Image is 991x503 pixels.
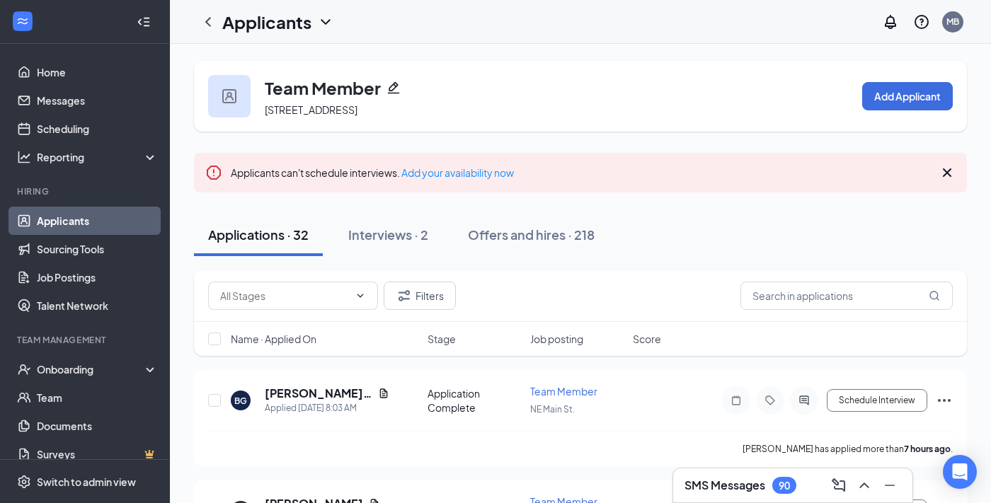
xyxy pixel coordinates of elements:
[222,10,311,34] h1: Applicants
[530,385,597,398] span: Team Member
[317,13,334,30] svg: ChevronDown
[37,207,158,235] a: Applicants
[17,334,155,346] div: Team Management
[16,14,30,28] svg: WorkstreamLogo
[265,103,357,116] span: [STREET_ADDRESS]
[220,288,349,303] input: All Stages
[827,389,927,412] button: Schedule Interview
[231,332,316,346] span: Name · Applied On
[17,185,155,197] div: Hiring
[943,455,977,489] div: Open Intercom Messenger
[265,386,372,401] h5: [PERSON_NAME][GEOGRAPHIC_DATA]
[37,383,158,412] a: Team
[913,13,930,30] svg: QuestionInfo
[384,282,456,310] button: Filter Filters
[37,440,158,468] a: SurveysCrown
[939,164,956,181] svg: Cross
[929,290,940,301] svg: MagnifyingGlass
[396,287,413,304] svg: Filter
[137,15,151,29] svg: Collapse
[796,395,813,406] svg: ActiveChat
[37,115,158,143] a: Scheduling
[222,89,236,103] img: user icon
[633,332,661,346] span: Score
[265,76,381,100] h3: Team Member
[401,166,514,179] a: Add your availability now
[37,263,158,291] a: Job Postings
[830,477,847,494] svg: ComposeMessage
[882,13,899,30] svg: Notifications
[881,477,898,494] svg: Minimize
[743,443,953,455] p: [PERSON_NAME] has applied more than .
[37,291,158,320] a: Talent Network
[205,164,222,181] svg: Error
[936,392,953,409] svg: Ellipses
[17,150,31,164] svg: Analysis
[355,290,366,301] svg: ChevronDown
[428,332,456,346] span: Stage
[37,412,158,440] a: Documents
[878,474,901,497] button: Minimize
[378,388,389,399] svg: Document
[468,226,595,243] div: Offers and hires · 218
[530,404,575,415] span: NE Main St.
[37,475,136,489] div: Switch to admin view
[386,81,401,95] svg: Pencil
[904,444,951,454] b: 7 hours ago
[265,401,389,415] div: Applied [DATE] 8:03 AM
[856,477,873,494] svg: ChevronUp
[208,226,309,243] div: Applications · 32
[37,235,158,263] a: Sourcing Tools
[200,13,217,30] svg: ChevronLeft
[779,480,790,492] div: 90
[853,474,876,497] button: ChevronUp
[17,475,31,489] svg: Settings
[348,226,428,243] div: Interviews · 2
[728,395,745,406] svg: Note
[37,86,158,115] a: Messages
[37,58,158,86] a: Home
[37,362,146,376] div: Onboarding
[231,166,514,179] span: Applicants can't schedule interviews.
[862,82,953,110] button: Add Applicant
[530,332,583,346] span: Job posting
[17,362,31,376] svg: UserCheck
[740,282,953,310] input: Search in applications
[762,395,779,406] svg: Tag
[37,150,159,164] div: Reporting
[428,386,522,415] div: Application Complete
[234,395,247,407] div: BG
[827,474,850,497] button: ComposeMessage
[684,478,765,493] h3: SMS Messages
[946,16,959,28] div: MB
